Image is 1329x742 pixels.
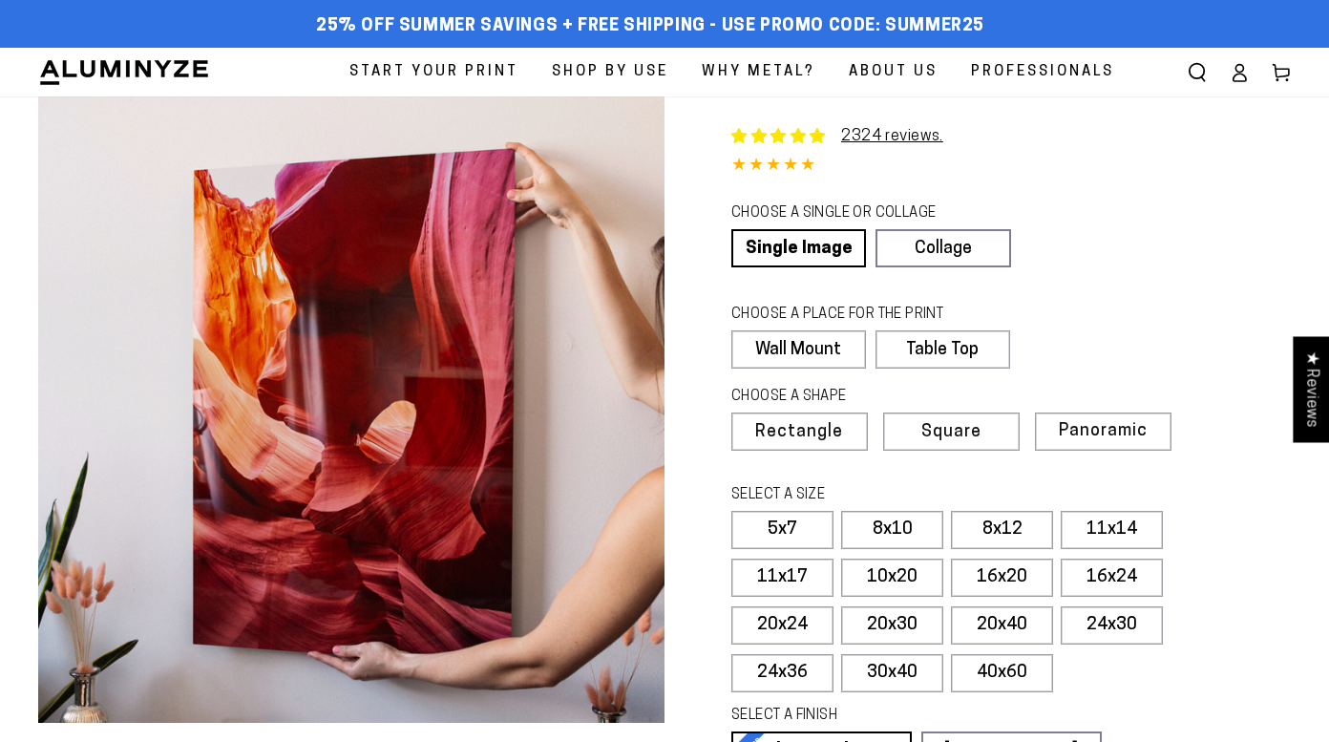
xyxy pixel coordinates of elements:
[731,387,995,408] legend: CHOOSE A SHAPE
[349,59,518,85] span: Start Your Print
[755,424,843,441] span: Rectangle
[1176,52,1218,94] summary: Search our site
[731,485,1060,506] legend: SELECT A SIZE
[702,59,815,85] span: Why Metal?
[731,305,992,326] legend: CHOOSE A PLACE FOR THE PRINT
[731,559,833,597] label: 11x17
[1061,606,1163,645] label: 24x30
[841,129,943,144] a: 2324 reviews.
[841,606,943,645] label: 20x30
[875,229,1010,267] a: Collage
[316,16,984,37] span: 25% off Summer Savings + Free Shipping - Use Promo Code: SUMMER25
[849,59,938,85] span: About Us
[552,59,668,85] span: Shop By Use
[1061,511,1163,549] label: 11x14
[834,48,952,96] a: About Us
[38,58,210,87] img: Aluminyze
[841,654,943,692] label: 30x40
[1059,422,1148,440] span: Panoramic
[971,59,1114,85] span: Professionals
[957,48,1129,96] a: Professionals
[731,125,943,148] a: 2324 reviews.
[841,559,943,597] label: 10x20
[951,511,1053,549] label: 8x12
[951,654,1053,692] label: 40x60
[731,203,993,224] legend: CHOOSE A SINGLE OR COLLAGE
[335,48,533,96] a: Start Your Print
[731,229,866,267] a: Single Image
[951,606,1053,645] label: 20x40
[875,330,1010,369] label: Table Top
[538,48,683,96] a: Shop By Use
[921,424,981,441] span: Square
[687,48,830,96] a: Why Metal?
[731,153,1291,180] div: 4.85 out of 5.0 stars
[731,606,833,645] label: 20x24
[731,654,833,692] label: 24x36
[731,706,1060,727] legend: SELECT A FINISH
[731,330,866,369] label: Wall Mount
[951,559,1053,597] label: 16x20
[1293,336,1329,442] div: Click to open Judge.me floating reviews tab
[841,511,943,549] label: 8x10
[1061,559,1163,597] label: 16x24
[731,511,833,549] label: 5x7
